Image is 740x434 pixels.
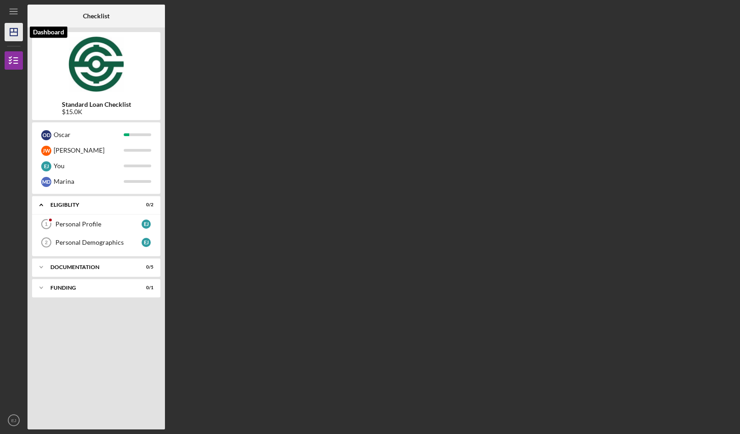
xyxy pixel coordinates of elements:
[142,238,151,247] div: E J
[54,174,124,189] div: Marina
[45,240,48,245] tspan: 2
[142,220,151,229] div: E J
[37,233,156,252] a: 2Personal DemographicsEJ
[45,221,48,227] tspan: 1
[41,146,51,156] div: J W
[55,220,142,228] div: Personal Profile
[83,12,110,20] b: Checklist
[37,215,156,233] a: 1Personal ProfileEJ
[41,161,51,171] div: E J
[11,418,16,423] text: EJ
[41,177,51,187] div: M D
[54,158,124,174] div: You
[137,202,153,208] div: 0 / 2
[137,264,153,270] div: 0 / 5
[41,130,51,140] div: O D
[62,108,131,115] div: $15.0K
[55,239,142,246] div: Personal Demographics
[5,411,23,429] button: EJ
[137,285,153,291] div: 0 / 1
[62,101,131,108] b: Standard Loan Checklist
[50,202,131,208] div: Eligiblity
[32,37,160,92] img: Product logo
[54,127,124,143] div: Oscar
[50,285,131,291] div: Funding
[50,264,131,270] div: Documentation
[54,143,124,158] div: [PERSON_NAME]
